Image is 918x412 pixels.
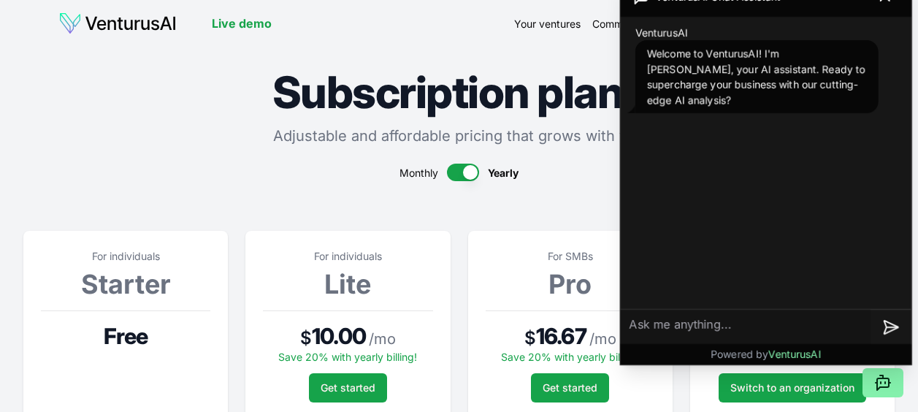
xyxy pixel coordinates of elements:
[104,323,148,349] span: Free
[589,329,616,349] span: / mo
[23,126,895,146] p: Adjustable and affordable pricing that grows with you
[514,16,581,31] a: Your ventures
[711,347,821,362] p: Powered by
[719,373,866,403] a: Switch to an organization
[488,165,519,180] span: Yearly
[399,165,438,180] span: Monthly
[58,12,177,35] img: logo
[486,270,655,299] h3: Pro
[592,16,646,31] a: Community
[321,381,375,395] span: Get started
[635,26,688,40] span: VenturusAI
[41,248,210,264] p: For individuals
[501,351,640,363] span: Save 20% with yearly billing!
[543,381,597,395] span: Get started
[263,248,432,264] p: For individuals
[369,329,396,349] span: / mo
[531,373,609,403] button: Get started
[263,270,432,299] h3: Lite
[486,248,655,264] p: For SMBs
[212,15,272,32] a: Live demo
[647,47,865,106] span: Welcome to VenturusAI! I'm [PERSON_NAME], your AI assistant. Ready to supercharge your business w...
[768,348,821,360] span: VenturusAI
[312,323,366,349] span: 10.00
[309,373,387,403] button: Get started
[23,70,895,114] h1: Subscription plans
[278,351,417,363] span: Save 20% with yearly billing!
[536,323,586,349] span: 16.67
[524,327,536,350] span: $
[300,327,312,350] span: $
[41,270,210,299] h3: Starter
